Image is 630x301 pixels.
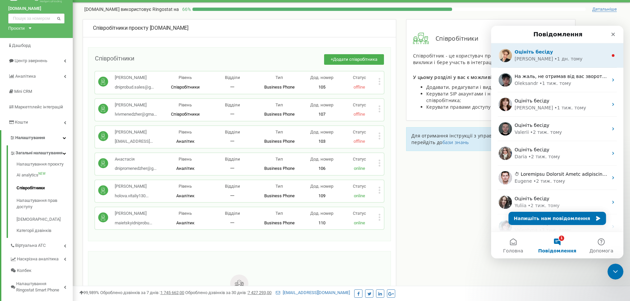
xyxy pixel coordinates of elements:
p: [PERSON_NAME] [115,183,148,190]
span: Керувати правами доступу співробітників до проєкту. [426,104,555,110]
span: Співробітники [429,34,478,43]
span: [EMAIL_ADDRESS]... [115,139,153,144]
span: Рівень [179,102,192,107]
span: dnipromenedzher@g... [115,166,156,171]
span: Рівень [179,130,192,134]
span: Business Phone [264,112,295,117]
span: Статус [353,102,366,107]
span: Співробітники проєкту [93,25,148,31]
div: [DOMAIN_NAME] [93,24,386,32]
div: • 1 тиж. тому [48,54,80,61]
span: 一 [230,220,234,225]
span: Співробітники [171,85,200,90]
iframe: Intercom live chat [491,26,623,258]
span: Головна [12,223,32,227]
img: Profile image for Olga [8,72,21,85]
button: Допомога [88,206,132,233]
span: Дод. номер [310,211,333,216]
span: Тип [275,184,283,189]
img: Profile image for Valerii [8,96,21,110]
button: Напишіть нам повідомлення [18,186,115,199]
span: Оцініть бесіду [23,72,58,78]
span: Тип [275,130,283,134]
span: У цьому розділі у вас є можливість: [413,74,501,80]
span: Колбек [17,268,31,274]
span: online [354,220,365,225]
span: На жаль, не отримав від вас зворотний зв'язок 😞 Та якщо виникнуть додаткові запитання - напишіть,... [23,48,482,53]
div: • 2 тиж. тому [42,152,74,159]
img: Profile image for Eugene [8,145,21,159]
span: Аналітик [176,220,194,225]
button: +Додати співробітника [324,54,384,65]
u: 7 427 293,00 [248,290,272,295]
span: Business Phone [264,193,295,198]
a: Віртуальна АТС [10,238,73,251]
p: 110 [303,220,341,226]
span: Дод. номер [310,75,333,80]
span: Співробітники [95,55,134,62]
span: Відділи [225,102,240,107]
span: Статус [353,157,366,162]
a: Налаштування прав доступу [17,194,73,213]
span: Оброблено дзвінків за 7 днів : [100,290,184,295]
span: Business Phone [264,166,295,171]
span: Аналітик [176,166,194,171]
span: offline [354,85,365,90]
button: Повідомлення [44,206,88,233]
span: online [354,166,365,171]
div: Yuliia [23,176,35,183]
img: Profile image for Daria [8,121,21,134]
span: holova.vitaliy130... [115,193,148,198]
a: [DOMAIN_NAME] [8,6,64,12]
span: Оцініть бесіду [23,97,58,102]
span: Оцініть бесіду [23,121,58,127]
span: Налаштування [15,135,45,140]
span: Статус [353,184,366,189]
a: Співробітники [17,182,73,195]
p: [PERSON_NAME] [115,210,152,217]
span: Статус [353,75,366,80]
span: 一 [230,166,234,171]
p: Анастасія [115,156,156,163]
p: 107 [303,111,341,118]
span: Налаштування Ringostat Smart Phone [16,281,64,293]
span: Маркетплейс інтеграцій [15,104,63,109]
span: Тип [275,211,283,216]
a: бази знань [442,139,469,145]
div: Проєкти [8,25,25,31]
span: Статус [353,130,366,134]
span: Додати співробітника [333,57,377,62]
span: Рівень [179,184,192,189]
span: Mini CRM [14,89,32,94]
span: Аналiтика [15,74,36,79]
input: Пошук за номером [8,14,64,23]
div: • 2 тиж. тому [37,128,69,134]
span: Business Phone [264,220,295,225]
p: [PERSON_NAME] [115,129,153,135]
span: Business Phone [264,139,295,144]
iframe: Intercom live chat [608,264,623,280]
span: Наскрізна аналітика [17,256,59,262]
span: Співробітники [171,112,200,117]
span: Оброблено дзвінків за 30 днів : [185,290,272,295]
span: Дод. номер [310,102,333,107]
p: 66 % [179,6,192,13]
span: maietskyidniprobu... [115,220,152,225]
span: використовує Ringostat на [121,7,179,12]
div: Valentyna [23,201,47,208]
p: [PERSON_NAME] [115,102,157,108]
span: Аналітик [176,193,194,198]
span: Додавати, редагувати і видаляти співробітників проєкту; [426,84,563,90]
span: Відділи [225,211,240,216]
span: Для отримання інструкції з управління співробітниками проєкту перейдіть до [411,132,566,145]
span: 一 [230,85,234,90]
span: Відділи [225,184,240,189]
span: 一 [230,193,234,198]
span: Центр звернень [15,58,47,63]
